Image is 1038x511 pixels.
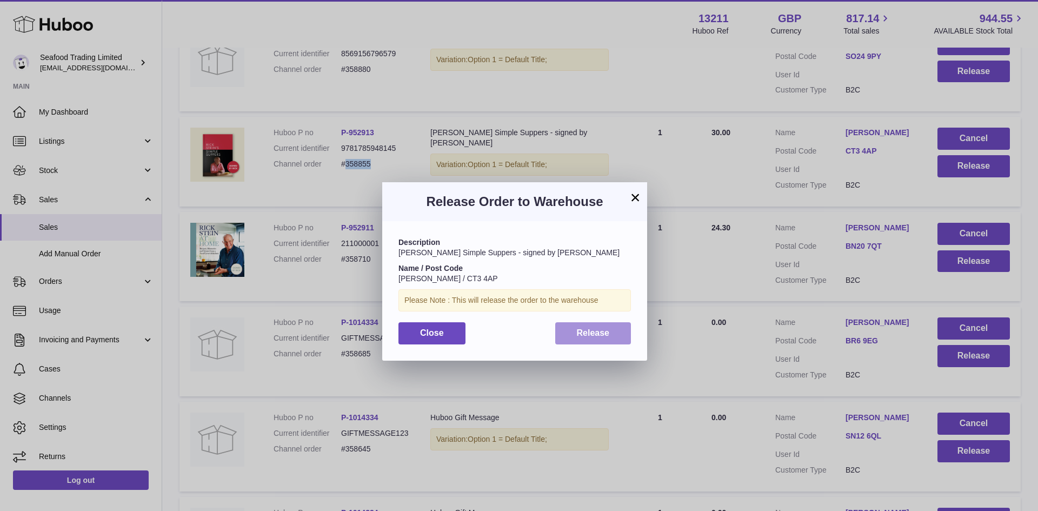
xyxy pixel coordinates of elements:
span: [PERSON_NAME] Simple Suppers - signed by [PERSON_NAME] [398,248,620,257]
div: Please Note : This will release the order to the warehouse [398,289,631,311]
button: Close [398,322,465,344]
strong: Name / Post Code [398,264,463,273]
span: Close [420,328,444,337]
span: Release [577,328,610,337]
span: [PERSON_NAME] / CT3 4AP [398,274,498,283]
h3: Release Order to Warehouse [398,193,631,210]
button: Release [555,322,631,344]
button: × [629,191,642,204]
strong: Description [398,238,440,247]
